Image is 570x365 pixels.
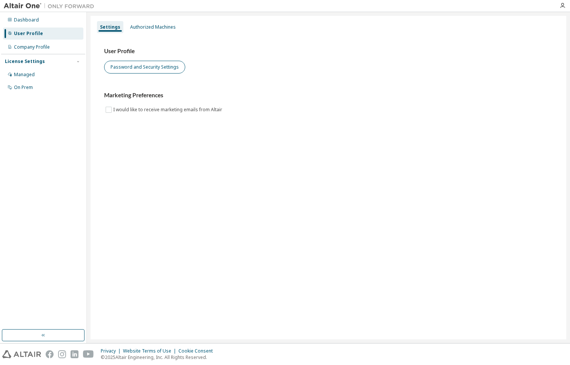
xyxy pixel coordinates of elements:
div: Managed [14,72,35,78]
p: © 2025 Altair Engineering, Inc. All Rights Reserved. [101,354,217,360]
img: youtube.svg [83,350,94,358]
img: facebook.svg [46,350,54,358]
div: Authorized Machines [130,24,176,30]
div: Website Terms of Use [123,348,178,354]
img: altair_logo.svg [2,350,41,358]
div: Settings [100,24,120,30]
div: License Settings [5,58,45,64]
div: Privacy [101,348,123,354]
img: instagram.svg [58,350,66,358]
img: linkedin.svg [71,350,78,358]
button: Password and Security Settings [104,61,185,74]
div: User Profile [14,31,43,37]
div: Dashboard [14,17,39,23]
label: I would like to receive marketing emails from Altair [113,105,224,114]
div: On Prem [14,84,33,90]
h3: User Profile [104,48,553,55]
h3: Marketing Preferences [104,92,553,99]
img: Altair One [4,2,98,10]
div: Company Profile [14,44,50,50]
div: Cookie Consent [178,348,217,354]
